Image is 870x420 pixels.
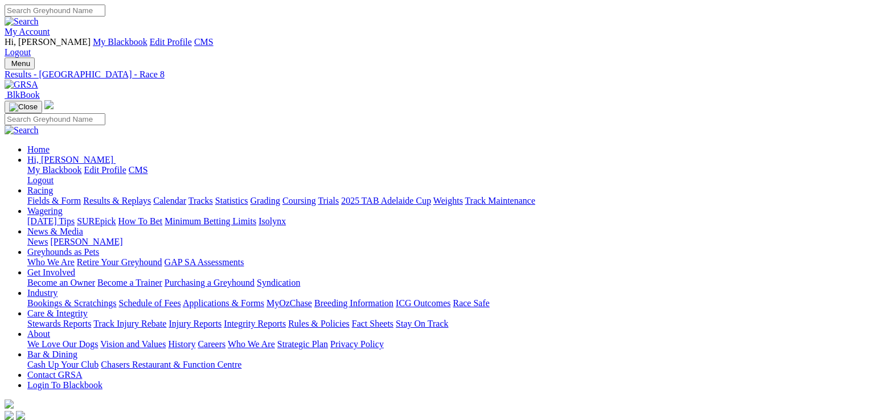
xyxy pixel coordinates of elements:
img: GRSA [5,80,38,90]
div: My Account [5,37,857,57]
img: twitter.svg [16,411,25,420]
div: Bar & Dining [27,360,857,370]
a: News & Media [27,227,83,236]
div: Racing [27,196,857,206]
a: Logout [5,47,31,57]
a: Applications & Forms [183,298,264,308]
div: Industry [27,298,857,308]
img: logo-grsa-white.png [44,100,54,109]
a: Edit Profile [150,37,192,47]
a: Hi, [PERSON_NAME] [27,155,116,164]
a: [PERSON_NAME] [50,237,122,246]
span: Hi, [PERSON_NAME] [27,155,113,164]
a: History [168,339,195,349]
a: We Love Our Dogs [27,339,98,349]
a: Stewards Reports [27,319,91,328]
a: Racing [27,186,53,195]
img: Search [5,17,39,27]
a: Get Involved [27,267,75,277]
a: Weights [433,196,463,205]
img: facebook.svg [5,411,14,420]
input: Search [5,113,105,125]
a: Stay On Track [396,319,448,328]
a: Wagering [27,206,63,216]
div: Wagering [27,216,857,227]
img: Close [9,102,38,112]
a: BlkBook [5,90,40,100]
a: Logout [27,175,54,185]
a: SUREpick [77,216,116,226]
a: Home [27,145,50,154]
a: Track Maintenance [465,196,535,205]
a: About [27,329,50,339]
div: About [27,339,857,349]
a: Results - [GEOGRAPHIC_DATA] - Race 8 [5,69,857,80]
a: Schedule of Fees [118,298,180,308]
a: My Blackbook [27,165,82,175]
a: Become an Owner [27,278,95,287]
a: Care & Integrity [27,308,88,318]
a: My Account [5,27,50,36]
a: Breeding Information [314,298,393,308]
a: Statistics [215,196,248,205]
a: How To Bet [118,216,163,226]
a: Contact GRSA [27,370,82,380]
a: Careers [198,339,225,349]
a: MyOzChase [266,298,312,308]
a: Purchasing a Greyhound [165,278,255,287]
a: Injury Reports [169,319,221,328]
a: Vision and Values [100,339,166,349]
a: Trials [318,196,339,205]
a: Retire Your Greyhound [77,257,162,267]
a: Rules & Policies [288,319,350,328]
a: Fact Sheets [352,319,393,328]
button: Toggle navigation [5,57,35,69]
a: Fields & Form [27,196,81,205]
a: Chasers Restaurant & Function Centre [101,360,241,369]
a: GAP SA Assessments [165,257,244,267]
span: Hi, [PERSON_NAME] [5,37,91,47]
a: Minimum Betting Limits [165,216,256,226]
a: Who We Are [228,339,275,349]
a: [DATE] Tips [27,216,75,226]
a: Syndication [257,278,300,287]
a: Become a Trainer [97,278,162,287]
a: Isolynx [258,216,286,226]
img: Search [5,125,39,135]
a: CMS [129,165,148,175]
a: Greyhounds as Pets [27,247,99,257]
a: CMS [194,37,214,47]
a: 2025 TAB Adelaide Cup [341,196,431,205]
a: Bar & Dining [27,349,77,359]
a: Who We Are [27,257,75,267]
a: My Blackbook [93,37,147,47]
a: Login To Blackbook [27,380,102,390]
a: Privacy Policy [330,339,384,349]
a: Results & Replays [83,196,151,205]
a: ICG Outcomes [396,298,450,308]
a: Grading [251,196,280,205]
div: News & Media [27,237,857,247]
a: Race Safe [453,298,489,308]
a: Integrity Reports [224,319,286,328]
div: Greyhounds as Pets [27,257,857,267]
button: Toggle navigation [5,101,42,113]
span: BlkBook [7,90,40,100]
div: Hi, [PERSON_NAME] [27,165,857,186]
div: Get Involved [27,278,857,288]
a: Bookings & Scratchings [27,298,116,308]
a: Coursing [282,196,316,205]
a: Calendar [153,196,186,205]
a: News [27,237,48,246]
a: Cash Up Your Club [27,360,99,369]
a: Edit Profile [84,165,126,175]
a: Industry [27,288,58,298]
span: Menu [11,59,30,68]
img: logo-grsa-white.png [5,400,14,409]
div: Care & Integrity [27,319,857,329]
a: Strategic Plan [277,339,328,349]
input: Search [5,5,105,17]
a: Track Injury Rebate [93,319,166,328]
a: Tracks [188,196,213,205]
